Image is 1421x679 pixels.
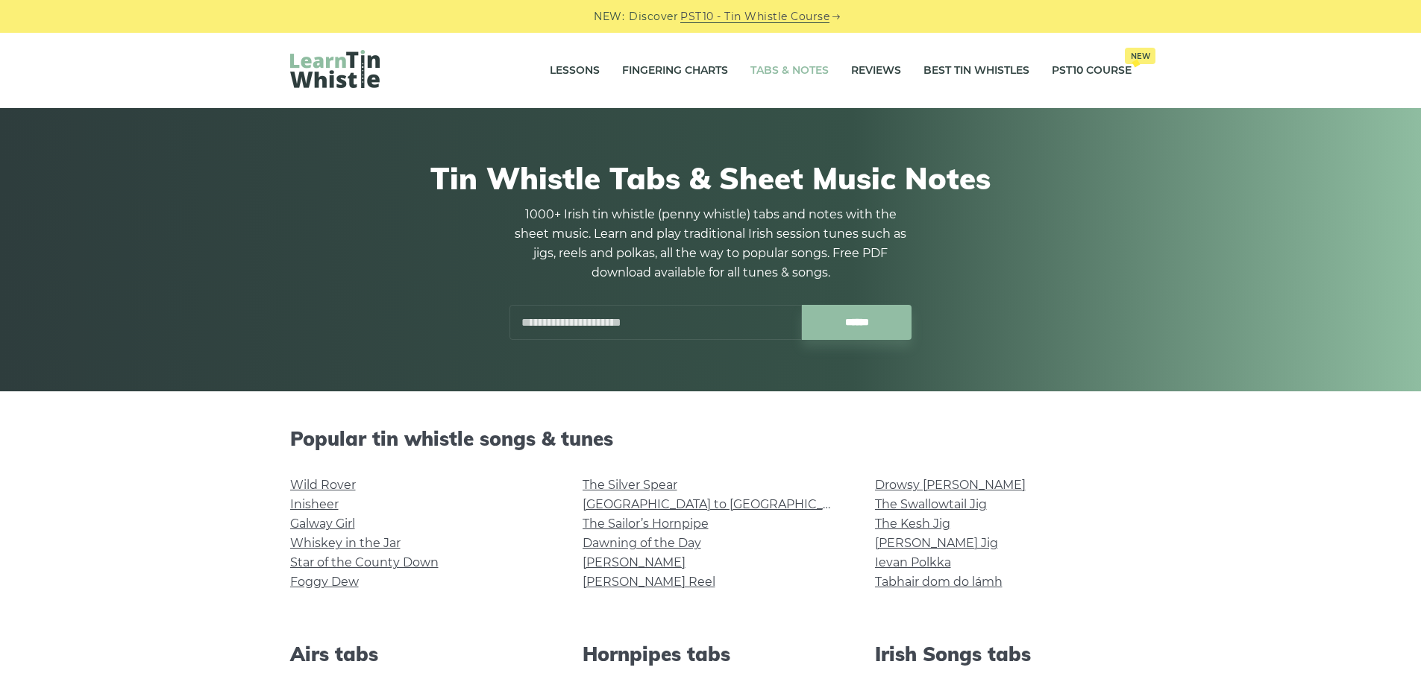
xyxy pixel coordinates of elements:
span: New [1125,48,1155,64]
a: Wild Rover [290,478,356,492]
a: Star of the County Down [290,555,439,569]
a: Reviews [851,52,901,89]
a: Dawning of the Day [583,536,701,550]
a: Galway Girl [290,517,355,531]
h1: Tin Whistle Tabs & Sheet Music Notes [290,160,1132,196]
a: The Swallowtail Jig [875,497,987,511]
a: Inisheer [290,497,339,511]
a: Whiskey in the Jar [290,536,401,550]
a: [PERSON_NAME] Reel [583,575,715,589]
a: Fingering Charts [622,52,728,89]
a: Tabs & Notes [750,52,829,89]
img: LearnTinWhistle.com [290,50,380,88]
a: PST10 CourseNew [1052,52,1132,89]
a: [GEOGRAPHIC_DATA] to [GEOGRAPHIC_DATA] [583,497,858,511]
a: The Silver Spear [583,478,677,492]
h2: Airs tabs [290,642,547,666]
a: Best Tin Whistles [923,52,1029,89]
a: [PERSON_NAME] [583,555,686,569]
a: Tabhair dom do lámh [875,575,1003,589]
a: The Kesh Jig [875,517,950,531]
a: Drowsy [PERSON_NAME] [875,478,1026,492]
a: Ievan Polkka [875,555,951,569]
a: The Sailor’s Hornpipe [583,517,709,531]
h2: Popular tin whistle songs & tunes [290,427,1132,450]
p: 1000+ Irish tin whistle (penny whistle) tabs and notes with the sheet music. Learn and play tradi... [509,205,912,282]
a: Lessons [550,52,600,89]
a: [PERSON_NAME] Jig [875,536,998,550]
h2: Irish Songs tabs [875,642,1132,666]
a: Foggy Dew [290,575,359,589]
h2: Hornpipes tabs [583,642,839,666]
